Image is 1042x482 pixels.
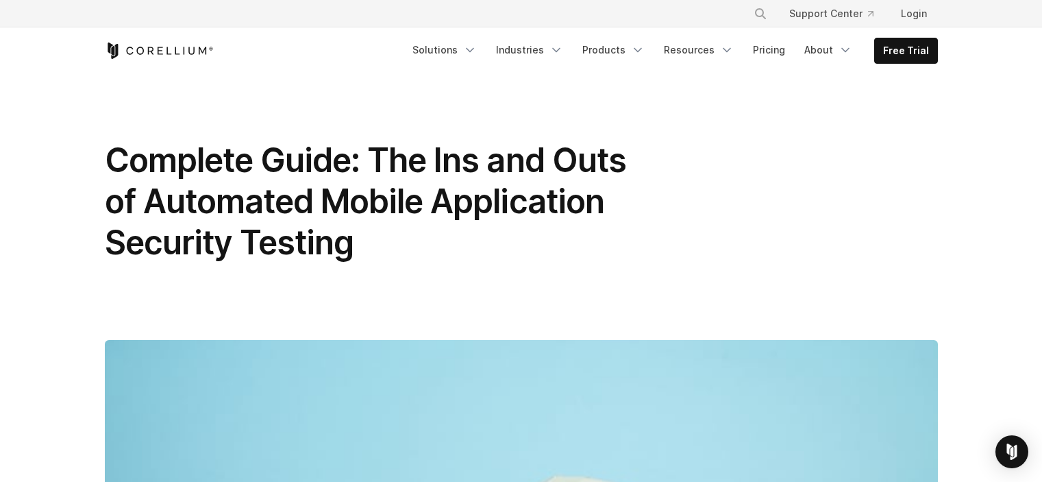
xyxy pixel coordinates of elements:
[404,38,938,64] div: Navigation Menu
[778,1,884,26] a: Support Center
[656,38,742,62] a: Resources
[574,38,653,62] a: Products
[796,38,860,62] a: About
[488,38,571,62] a: Industries
[105,140,626,263] span: Complete Guide: The Ins and Outs of Automated Mobile Application Security Testing
[890,1,938,26] a: Login
[404,38,485,62] a: Solutions
[748,1,773,26] button: Search
[995,435,1028,468] div: Open Intercom Messenger
[105,43,214,59] a: Corellium Home
[875,38,937,63] a: Free Trial
[737,1,938,26] div: Navigation Menu
[745,38,793,62] a: Pricing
